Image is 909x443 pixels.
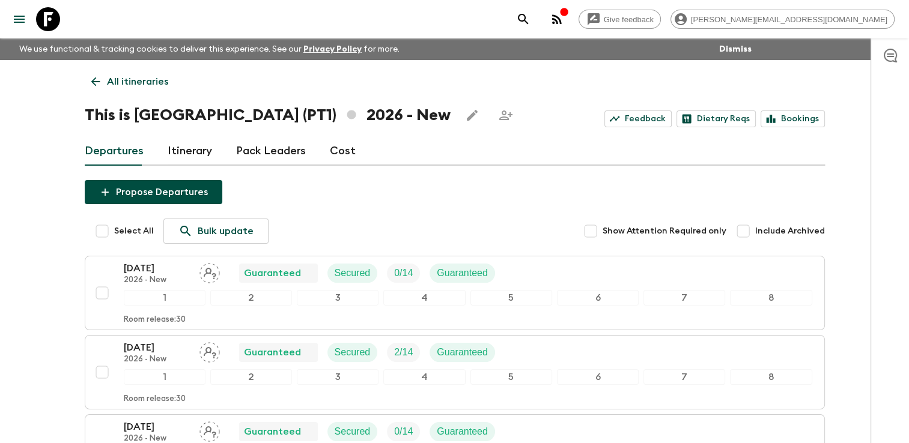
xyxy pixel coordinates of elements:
[394,345,413,360] p: 2 / 14
[394,424,413,439] p: 0 / 14
[330,137,356,166] a: Cost
[114,225,154,237] span: Select All
[335,424,371,439] p: Secured
[124,261,190,276] p: [DATE]
[730,369,812,385] div: 8
[124,369,205,385] div: 1
[124,290,205,306] div: 1
[387,422,420,441] div: Trip Fill
[557,290,639,306] div: 6
[394,266,413,280] p: 0 / 14
[163,218,269,244] a: Bulk update
[327,264,378,283] div: Secured
[14,38,404,60] p: We use functional & tracking cookies to deliver this experience. See our for more.
[107,74,168,89] p: All itineraries
[210,290,292,306] div: 2
[387,264,420,283] div: Trip Fill
[335,345,371,360] p: Secured
[670,10,895,29] div: [PERSON_NAME][EMAIL_ADDRESS][DOMAIN_NAME]
[335,266,371,280] p: Secured
[124,420,190,434] p: [DATE]
[199,346,220,355] span: Assign pack leader
[383,369,465,385] div: 4
[676,110,756,127] a: Dietary Reqs
[85,103,451,127] h1: This is [GEOGRAPHIC_DATA] (PT1) 2026 - New
[643,369,725,385] div: 7
[437,266,488,280] p: Guaranteed
[236,137,306,166] a: Pack Leaders
[244,424,301,439] p: Guaranteed
[437,424,488,439] p: Guaranteed
[124,394,186,404] p: Room release: 30
[303,45,362,53] a: Privacy Policy
[557,369,639,385] div: 6
[198,224,254,238] p: Bulk update
[579,10,661,29] a: Give feedback
[470,290,552,306] div: 5
[85,70,175,94] a: All itineraries
[124,340,190,355] p: [DATE]
[470,369,552,385] div: 5
[85,256,825,330] button: [DATE]2026 - NewAssign pack leaderGuaranteedSecuredTrip FillGuaranteed12345678Room release:30
[124,315,186,325] p: Room release: 30
[124,276,190,285] p: 2026 - New
[387,343,420,362] div: Trip Fill
[244,266,301,280] p: Guaranteed
[511,7,535,31] button: search adventures
[168,137,212,166] a: Itinerary
[383,290,465,306] div: 4
[297,369,378,385] div: 3
[327,422,378,441] div: Secured
[85,137,144,166] a: Departures
[494,103,518,127] span: Share this itinerary
[7,7,31,31] button: menu
[85,335,825,409] button: [DATE]2026 - NewAssign pack leaderGuaranteedSecuredTrip FillGuaranteed12345678Room release:30
[210,369,292,385] div: 2
[124,355,190,364] p: 2026 - New
[460,103,484,127] button: Edit this itinerary
[437,345,488,360] p: Guaranteed
[603,225,726,237] span: Show Attention Required only
[297,290,378,306] div: 3
[327,343,378,362] div: Secured
[604,110,672,127] a: Feedback
[716,41,755,58] button: Dismiss
[643,290,725,306] div: 7
[85,180,222,204] button: Propose Departures
[597,15,660,24] span: Give feedback
[199,425,220,435] span: Assign pack leader
[755,225,825,237] span: Include Archived
[244,345,301,360] p: Guaranteed
[199,267,220,276] span: Assign pack leader
[761,110,825,127] a: Bookings
[730,290,812,306] div: 8
[684,15,894,24] span: [PERSON_NAME][EMAIL_ADDRESS][DOMAIN_NAME]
